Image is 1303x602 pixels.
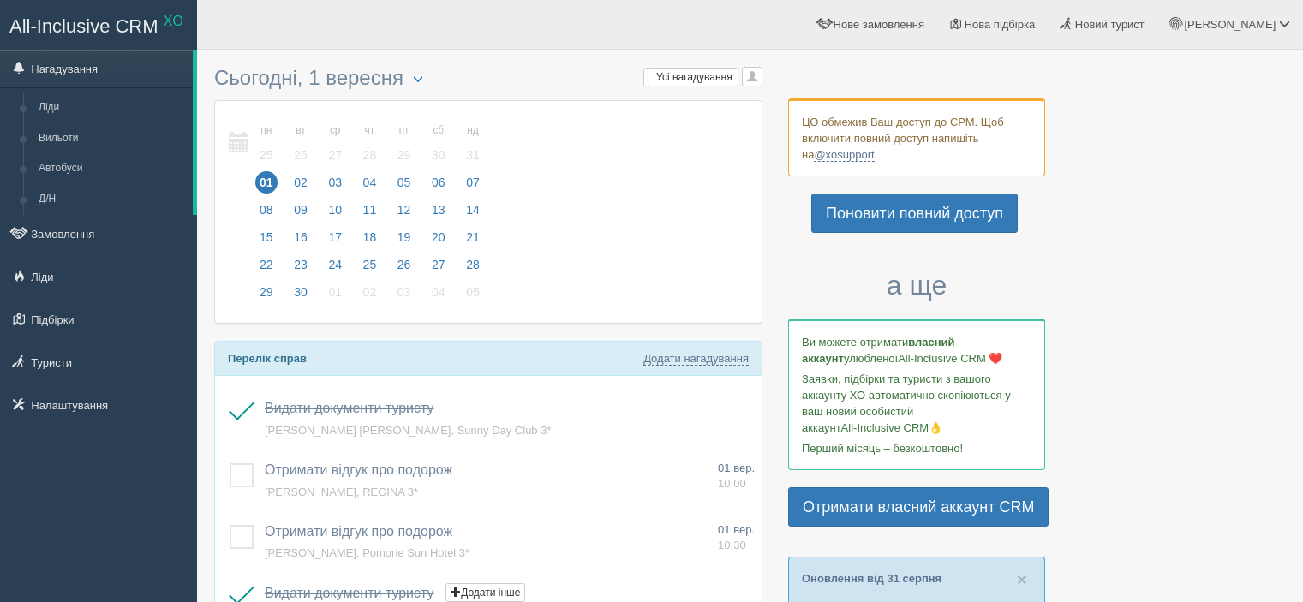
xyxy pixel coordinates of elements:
[718,522,755,554] a: 01 вер. 10:30
[250,255,283,283] a: 22
[250,283,283,310] a: 29
[319,283,351,310] a: 01
[427,199,450,221] span: 13
[388,255,421,283] a: 26
[898,352,1002,365] span: All-Inclusive CRM ❤️
[265,462,452,477] span: Отримати відгук про подорож
[354,255,386,283] a: 25
[290,199,312,221] span: 09
[802,440,1031,456] p: Перший місяць – безкоштовно!
[427,123,450,138] small: сб
[422,228,455,255] a: 20
[324,144,346,166] span: 27
[388,114,421,173] a: пт 29
[457,114,485,173] a: нд 31
[265,524,452,539] span: Отримати відгук про подорож
[31,92,193,123] a: Ліди
[265,401,434,415] a: Видати документи туристу
[324,253,346,276] span: 24
[462,253,484,276] span: 28
[319,173,351,200] a: 03
[290,281,312,303] span: 30
[462,226,484,248] span: 21
[393,199,415,221] span: 12
[284,173,317,200] a: 02
[718,523,755,536] span: 01 вер.
[255,253,278,276] span: 22
[319,114,351,173] a: ср 27
[284,228,317,255] a: 16
[290,171,312,194] span: 02
[324,123,346,138] small: ср
[788,487,1049,527] a: Отримати власний аккаунт CRM
[643,352,749,366] a: Додати нагадування
[841,421,943,434] span: All-Inclusive CRM👌
[265,424,552,437] a: [PERSON_NAME] [PERSON_NAME], Sunny Day Club 3*
[359,199,381,221] span: 11
[462,199,484,221] span: 14
[324,199,346,221] span: 10
[255,171,278,194] span: 01
[457,283,485,310] a: 05
[427,281,450,303] span: 04
[31,184,193,215] a: Д/Н
[422,283,455,310] a: 04
[354,173,386,200] a: 04
[290,123,312,138] small: вт
[802,572,941,585] a: Оновлення від 31 серпня
[265,546,469,559] a: [PERSON_NAME], Pomorie Sun Hotel 3*
[265,486,418,498] a: [PERSON_NAME], REGINA 3*
[265,586,434,600] a: Видати документи туристу
[31,153,193,184] a: Автобуси
[255,226,278,248] span: 15
[354,228,386,255] a: 18
[388,283,421,310] a: 03
[255,144,278,166] span: 25
[427,144,450,166] span: 30
[359,171,381,194] span: 04
[164,14,183,28] sup: XO
[284,200,317,228] a: 09
[422,200,455,228] a: 13
[255,281,278,303] span: 29
[354,283,386,310] a: 02
[388,173,421,200] a: 05
[250,200,283,228] a: 08
[255,123,278,138] small: пн
[9,15,158,37] span: All-Inclusive CRM
[290,226,312,248] span: 16
[422,173,455,200] a: 06
[462,171,484,194] span: 07
[718,462,755,474] span: 01 вер.
[427,253,450,276] span: 27
[1017,569,1027,589] span: ×
[324,171,346,194] span: 03
[802,336,955,365] b: власний аккаунт
[834,18,924,31] span: Нове замовлення
[250,173,283,200] a: 01
[1184,18,1276,31] span: [PERSON_NAME]
[31,123,193,154] a: Вильоти
[422,255,455,283] a: 27
[718,477,746,490] span: 10:00
[965,18,1036,31] span: Нова підбірка
[457,228,485,255] a: 21
[359,281,381,303] span: 02
[718,539,746,551] span: 10:30
[802,371,1031,436] p: Заявки, підбірки та туристи з вашого аккаунту ХО автоматично скопіюються у ваш новий особистий ак...
[393,123,415,138] small: пт
[462,281,484,303] span: 05
[359,123,381,138] small: чт
[290,144,312,166] span: 26
[284,283,317,310] a: 30
[354,200,386,228] a: 11
[359,226,381,248] span: 18
[1,1,196,48] a: All-Inclusive CRM XO
[354,114,386,173] a: чт 28
[324,226,346,248] span: 17
[393,253,415,276] span: 26
[457,200,485,228] a: 14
